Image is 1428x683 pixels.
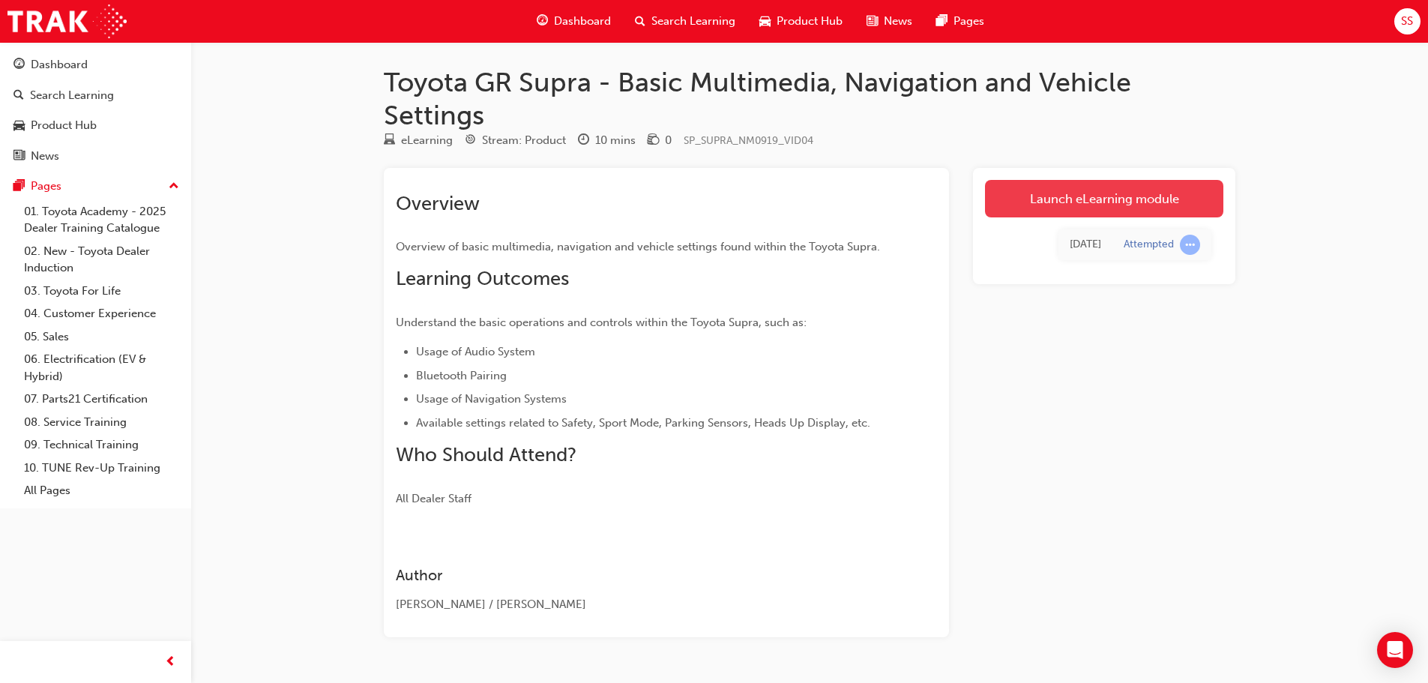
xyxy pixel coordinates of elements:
[537,12,548,31] span: guage-icon
[936,12,948,31] span: pages-icon
[6,172,185,200] button: Pages
[6,51,185,79] a: Dashboard
[465,134,476,148] span: target-icon
[31,56,88,73] div: Dashboard
[6,82,185,109] a: Search Learning
[416,416,870,430] span: Available settings related to Safety, Sport Mode, Parking Sensors, Heads Up Display, etc.
[18,200,185,240] a: 01. Toyota Academy - 2025 Dealer Training Catalogue
[396,316,807,329] span: Understand the basic operations and controls within the Toyota Supra, such as:
[1070,236,1101,253] div: Mon Mar 18 2024 14:04:54 GMT+1000 (Australian Eastern Standard Time)
[31,178,61,195] div: Pages
[18,411,185,434] a: 08. Service Training
[18,240,185,280] a: 02. New - Toyota Dealer Induction
[416,392,567,406] span: Usage of Navigation Systems
[651,13,735,30] span: Search Learning
[1394,8,1421,34] button: SS
[31,148,59,165] div: News
[18,280,185,303] a: 03. Toyota For Life
[554,13,611,30] span: Dashboard
[18,433,185,457] a: 09. Technical Training
[13,119,25,133] span: car-icon
[13,89,24,103] span: search-icon
[665,132,672,149] div: 0
[6,112,185,139] a: Product Hub
[18,388,185,411] a: 07. Parts21 Certification
[396,267,569,290] span: Learning Outcomes
[578,131,636,150] div: Duration
[384,66,1235,131] h1: Toyota GR Supra - Basic Multimedia, Navigation and Vehicle Settings
[165,653,176,672] span: prev-icon
[855,6,924,37] a: news-iconNews
[30,87,114,104] div: Search Learning
[396,443,576,466] span: Who Should Attend?
[482,132,566,149] div: Stream: Product
[6,142,185,170] a: News
[169,177,179,196] span: up-icon
[1377,632,1413,668] div: Open Intercom Messenger
[525,6,623,37] a: guage-iconDashboard
[1124,238,1174,252] div: Attempted
[13,150,25,163] span: news-icon
[924,6,996,37] a: pages-iconPages
[884,13,912,30] span: News
[18,348,185,388] a: 06. Electrification (EV & Hybrid)
[867,12,878,31] span: news-icon
[635,12,645,31] span: search-icon
[396,492,472,505] span: All Dealer Staff
[648,134,659,148] span: money-icon
[1401,13,1413,30] span: SS
[396,596,883,613] div: [PERSON_NAME] / [PERSON_NAME]
[13,58,25,72] span: guage-icon
[985,180,1223,217] a: Launch eLearning module
[384,131,453,150] div: Type
[384,134,395,148] span: learningResourceType_ELEARNING-icon
[759,12,771,31] span: car-icon
[401,132,453,149] div: eLearning
[13,180,25,193] span: pages-icon
[578,134,589,148] span: clock-icon
[18,302,185,325] a: 04. Customer Experience
[595,132,636,149] div: 10 mins
[747,6,855,37] a: car-iconProduct Hub
[623,6,747,37] a: search-iconSearch Learning
[953,13,984,30] span: Pages
[648,131,672,150] div: Price
[684,134,813,147] span: Learning resource code
[18,479,185,502] a: All Pages
[396,240,880,253] span: Overview of basic multimedia, navigation and vehicle settings found within the Toyota Supra.
[396,567,883,584] h3: Author
[416,369,507,382] span: Bluetooth Pairing
[465,131,566,150] div: Stream
[31,117,97,134] div: Product Hub
[416,345,535,358] span: Usage of Audio System
[396,192,480,215] span: Overview
[18,457,185,480] a: 10. TUNE Rev-Up Training
[6,48,185,172] button: DashboardSearch LearningProduct HubNews
[1180,235,1200,255] span: learningRecordVerb_ATTEMPT-icon
[777,13,843,30] span: Product Hub
[7,4,127,38] img: Trak
[18,325,185,349] a: 05. Sales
